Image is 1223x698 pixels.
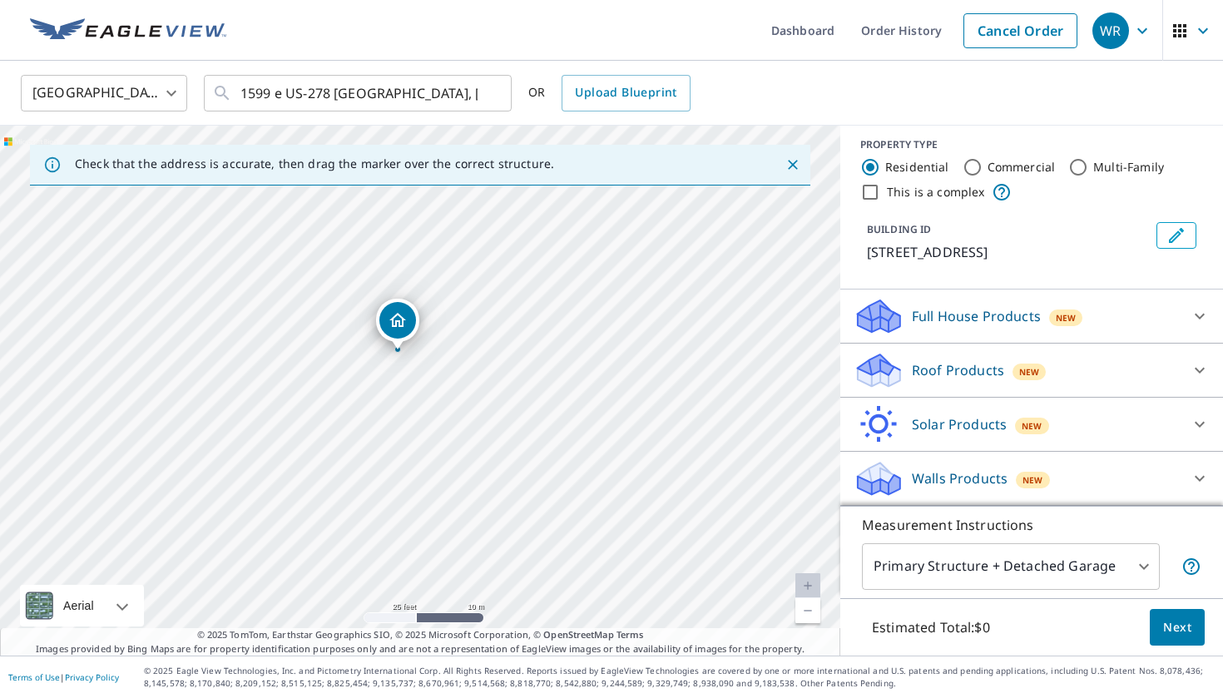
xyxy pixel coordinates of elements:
p: Full House Products [912,306,1041,326]
p: Roof Products [912,360,1004,380]
div: Roof ProductsNew [854,350,1210,390]
a: OpenStreetMap [543,628,613,641]
label: This is a complex [887,184,985,200]
div: [GEOGRAPHIC_DATA] [21,70,187,116]
p: Measurement Instructions [862,515,1201,535]
span: Upload Blueprint [575,82,676,103]
span: Next [1163,617,1191,638]
label: Residential [885,159,949,176]
p: BUILDING ID [867,222,931,236]
p: © 2025 Eagle View Technologies, Inc. and Pictometry International Corp. All Rights Reserved. Repo... [144,665,1215,690]
div: Aerial [20,585,144,626]
span: Your report will include the primary structure and a detached garage if one exists. [1181,557,1201,577]
div: OR [528,75,691,111]
a: Current Level 20, Zoom Out [795,598,820,623]
div: PROPERTY TYPE [860,137,1203,152]
a: Privacy Policy [65,671,119,683]
button: Next [1150,609,1205,646]
div: Aerial [58,585,99,626]
p: Check that the address is accurate, then drag the marker over the correct structure. [75,156,554,171]
span: New [1019,365,1039,379]
span: New [1022,473,1042,487]
a: Current Level 20, Zoom In Disabled [795,573,820,598]
button: Edit building 1 [1156,222,1196,249]
p: [STREET_ADDRESS] [867,242,1150,262]
div: Walls ProductsNew [854,458,1210,498]
input: Search by address or latitude-longitude [240,70,478,116]
label: Multi-Family [1093,159,1164,176]
button: Close [782,154,804,176]
span: New [1056,311,1076,324]
span: New [1022,419,1042,433]
div: WR [1092,12,1129,49]
div: Primary Structure + Detached Garage [862,543,1160,590]
a: Terms [616,628,644,641]
p: | [8,672,119,682]
a: Upload Blueprint [562,75,690,111]
div: Full House ProductsNew [854,296,1210,336]
a: Cancel Order [963,13,1077,48]
div: Dropped pin, building 1, Residential property, 1599 E Us 278 Hwy Hampton, AR 71744 [376,299,419,350]
p: Walls Products [912,468,1008,488]
p: Solar Products [912,414,1007,434]
a: Terms of Use [8,671,60,683]
span: © 2025 TomTom, Earthstar Geographics SIO, © 2025 Microsoft Corporation, © [197,628,644,642]
label: Commercial [988,159,1056,176]
p: Estimated Total: $0 [859,609,1003,646]
div: Solar ProductsNew [854,404,1210,444]
img: EV Logo [30,18,226,43]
